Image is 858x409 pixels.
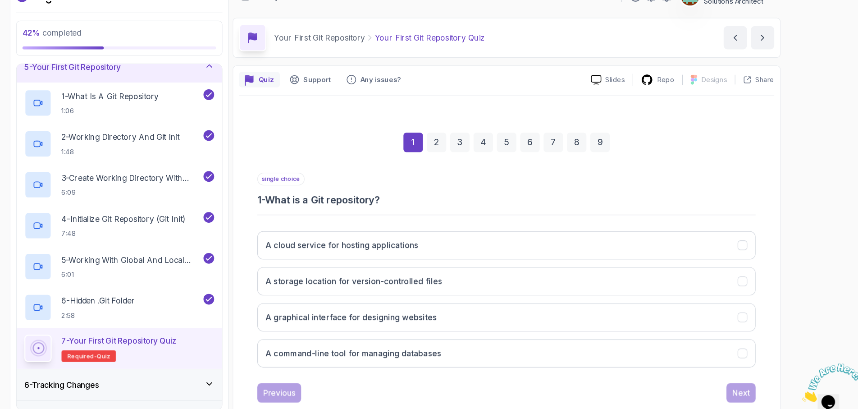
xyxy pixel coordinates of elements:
button: user profile image[PERSON_NAME]Solutions Architect [693,7,782,25]
div: 5 [523,142,541,161]
a: 1 [675,11,686,22]
p: Your First Git Repository [317,49,401,60]
button: previous content [733,44,755,65]
p: 1:48 [120,156,229,165]
img: user profile image [694,8,711,25]
button: next content [758,44,780,65]
button: 5-Working With Global And Local Configuration6:01 [86,254,261,279]
p: Support [344,89,370,98]
button: Share [744,89,780,98]
span: Required- [125,346,153,353]
p: 2 - Working Directory And Git Init [120,141,229,152]
button: A command-line tool for managing databases [301,334,763,360]
a: Dashboard [78,9,143,24]
p: Share [762,89,780,98]
h3: A command-line tool for managing databases [309,341,472,352]
iframe: chat widget [802,353,858,395]
button: 4-Initialize Git Repository (Git Init)7:48 [86,216,261,241]
a: My Courses [311,11,352,22]
p: 85 Points [606,12,631,21]
p: 4 - Initialize Git Repository (Git Init) [120,217,235,228]
button: 3-Create Working Directory With Mkdir6:09 [86,178,261,203]
p: 1:06 [120,118,210,127]
img: Chat attention grabber [4,4,59,39]
p: Quiz [302,89,317,98]
p: [PERSON_NAME] [715,7,770,16]
h3: A storage location for version-controlled files [309,275,473,285]
a: Repo [649,88,695,99]
h3: 5 - Your First Git Repository [86,76,175,87]
button: 7-Your First Git Repository QuizRequired-quiz [86,330,261,355]
p: 7 - Your First Git Repository Quiz [120,330,227,340]
span: 42 % [84,46,100,55]
h3: 1 - What is a Git repository? [301,198,763,211]
div: 2 [458,142,476,161]
p: 1 - What Is A Git Repository [120,103,210,114]
a: Dashboard [286,12,295,21]
span: quiz [153,346,165,353]
div: 9 [610,142,628,161]
button: quiz button [284,86,322,101]
p: 2:58 [120,307,188,316]
div: 4 [502,142,520,161]
div: Next [741,378,758,389]
p: 7:48 [120,231,235,240]
h3: A cloud service for hosting applications [309,241,451,252]
p: 5 - Working With Global And Local Configuration [120,255,250,266]
div: 6 [545,142,563,161]
p: Any issues? [397,89,434,98]
button: 6-Hidden .git Folder2:58 [86,292,261,317]
button: 2-Working Directory And Git Init1:48 [86,140,261,165]
button: A graphical interface for designing websites [301,300,763,326]
a: Slides [603,89,649,98]
p: single choice [301,179,345,191]
div: Previous [307,378,337,389]
button: 5-Your First Git Repository [78,67,269,96]
p: 6:01 [120,269,250,278]
p: 6:09 [120,193,250,202]
h3: A graphical interface for designing websites [309,308,468,319]
p: 3 - Create Working Directory With Mkdir [120,179,250,190]
p: Designs [712,89,736,98]
p: Solutions Architect [715,16,770,25]
h3: 6 - Tracking Changes [86,371,155,381]
button: 1-What Is A Git Repository1:06 [86,102,261,128]
button: 6-Tracking Changes [78,362,269,391]
p: Git & GitHub Fundamentals [369,11,461,22]
div: 3 [480,142,498,161]
div: 7 [566,142,584,161]
div: 8 [588,142,606,161]
button: Next [736,374,763,392]
button: A storage location for version-controlled files [301,267,763,293]
p: Repo [671,89,688,98]
button: A cloud service for hosting applications [301,234,763,260]
p: Your First Git Repository Quiz [410,49,512,60]
button: Support button [326,86,375,101]
span: completed [84,46,138,55]
div: 1 [437,142,455,161]
div: 1 [679,8,688,17]
button: Previous [301,374,342,392]
p: 6 - Hidden .git Folder [120,293,188,303]
button: Feedback button [379,86,440,101]
p: Slides [624,89,642,98]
